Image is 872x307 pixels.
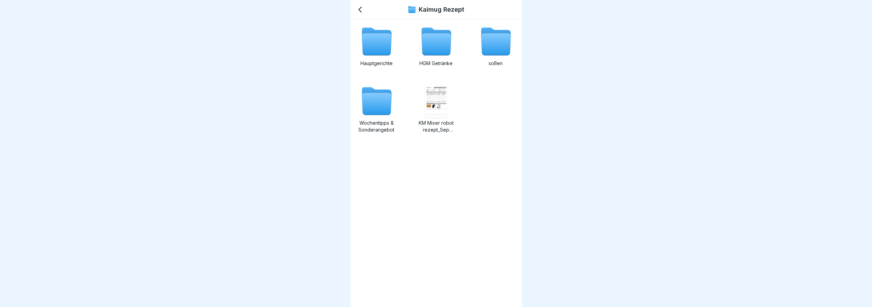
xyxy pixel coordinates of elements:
[416,120,457,133] p: KM Mixer robot rezept_Sep 2025.pdf
[475,60,516,67] p: soßen
[416,25,457,74] a: HGM Getränke
[416,60,457,67] p: HGM Getränke
[356,85,397,133] a: Wochentipps & Sonderangebot
[419,6,464,13] p: Kaimug Rezept
[356,120,397,133] p: Wochentipps & Sonderangebot
[356,25,397,74] a: Hauptgerichte
[475,25,516,74] a: soßen
[356,60,397,67] p: Hauptgerichte
[416,85,457,133] a: image thumbnailKM Mixer robot rezept_Sep 2025.pdf
[425,85,447,118] img: image thumbnail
